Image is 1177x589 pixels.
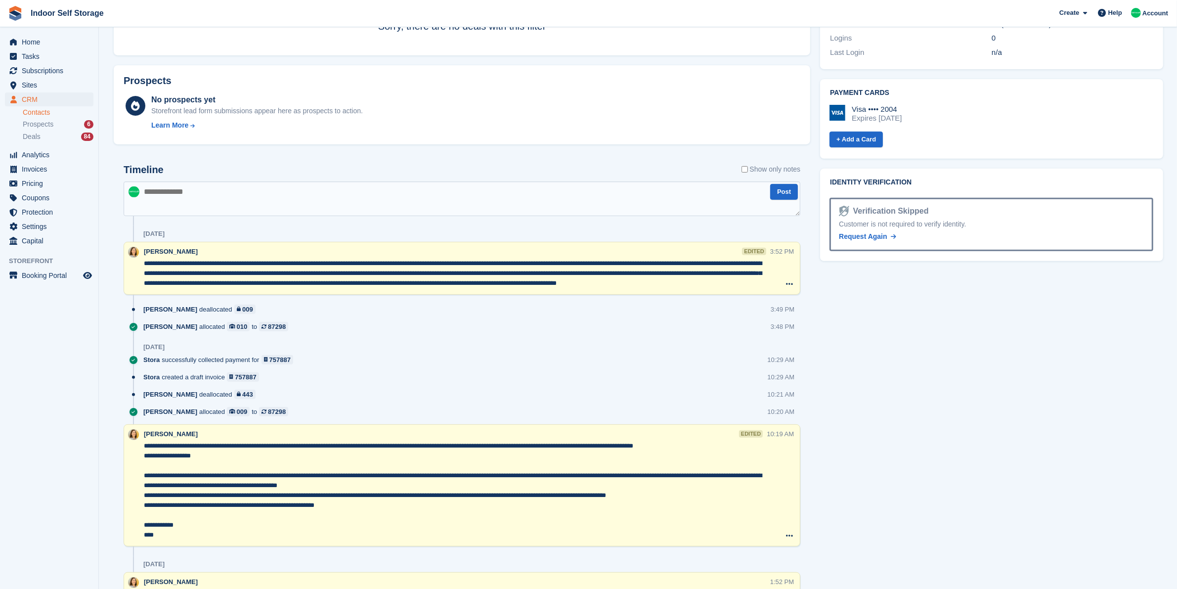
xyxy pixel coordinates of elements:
[143,372,264,382] div: created a draft invoice
[5,269,93,282] a: menu
[1131,8,1141,18] img: Helen Nicholls
[128,577,139,588] img: Emma Higgins
[829,105,845,121] img: Visa Logo
[767,355,794,364] div: 10:29 AM
[82,270,93,281] a: Preview store
[227,322,250,331] a: 010
[144,578,198,586] span: [PERSON_NAME]
[23,119,93,130] a: Prospects 6
[5,78,93,92] a: menu
[5,148,93,162] a: menu
[1003,20,1049,28] a: Resend Invite
[268,407,286,416] div: 87298
[767,372,794,382] div: 10:29 AM
[23,120,53,129] span: Prospects
[143,343,165,351] div: [DATE]
[22,177,81,190] span: Pricing
[9,256,98,266] span: Storefront
[143,305,261,314] div: deallocated
[830,47,992,58] div: Last Login
[830,33,992,44] div: Logins
[771,322,794,331] div: 3:48 PM
[5,177,93,190] a: menu
[830,89,1153,97] h2: Payment cards
[5,35,93,49] a: menu
[22,148,81,162] span: Analytics
[23,132,93,142] a: Deals 84
[143,355,298,364] div: successfully collected payment for
[259,322,288,331] a: 87298
[143,390,261,399] div: deallocated
[262,355,294,364] a: 757887
[143,390,197,399] span: [PERSON_NAME]
[23,108,93,117] a: Contacts
[22,92,81,106] span: CRM
[739,430,763,438] div: edited
[143,305,197,314] span: [PERSON_NAME]
[124,75,172,87] h2: Prospects
[151,120,188,131] div: Learn More
[235,372,256,382] div: 757887
[143,230,165,238] div: [DATE]
[27,5,108,21] a: Indoor Self Storage
[22,234,81,248] span: Capital
[1108,8,1122,18] span: Help
[5,220,93,233] a: menu
[5,49,93,63] a: menu
[23,132,41,141] span: Deals
[839,219,1144,229] div: Customer is not required to verify identity.
[129,186,139,197] img: Helen Nicholls
[234,305,256,314] a: 009
[839,232,887,240] span: Request Again
[852,114,902,123] div: Expires [DATE]
[22,64,81,78] span: Subscriptions
[5,162,93,176] a: menu
[151,94,363,106] div: No prospects yet
[143,322,293,331] div: allocated to
[992,47,1153,58] div: n/a
[128,247,139,258] img: Emma Higgins
[143,407,293,416] div: allocated to
[144,248,198,255] span: [PERSON_NAME]
[1142,8,1168,18] span: Account
[5,64,93,78] a: menu
[151,120,363,131] a: Learn More
[268,322,286,331] div: 87298
[742,248,766,255] div: edited
[5,191,93,205] a: menu
[741,164,801,175] label: Show only notes
[259,407,288,416] a: 87298
[144,430,198,438] span: [PERSON_NAME]
[234,390,256,399] a: 443
[143,355,160,364] span: Stora
[237,322,248,331] div: 010
[22,78,81,92] span: Sites
[5,205,93,219] a: menu
[830,179,1153,186] h2: Identity verification
[143,322,197,331] span: [PERSON_NAME]
[143,407,197,416] span: [PERSON_NAME]
[84,120,93,129] div: 6
[227,407,250,416] a: 009
[839,206,849,217] img: Identity Verification Ready
[237,407,248,416] div: 009
[849,205,929,217] div: Verification Skipped
[5,92,93,106] a: menu
[81,133,93,141] div: 84
[143,560,165,568] div: [DATE]
[128,429,139,440] img: Emma Higgins
[22,35,81,49] span: Home
[852,105,902,114] div: Visa •••• 2004
[767,407,794,416] div: 10:20 AM
[770,247,794,256] div: 3:52 PM
[269,355,291,364] div: 757887
[22,269,81,282] span: Booking Portal
[770,184,798,200] button: Post
[771,305,794,314] div: 3:49 PM
[22,205,81,219] span: Protection
[8,6,23,21] img: stora-icon-8386f47178a22dfd0bd8f6a31ec36ba5ce8667c1dd55bd0f319d3a0aa187defe.svg
[741,164,748,175] input: Show only notes
[1059,8,1079,18] span: Create
[143,372,160,382] span: Stora
[839,231,896,242] a: Request Again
